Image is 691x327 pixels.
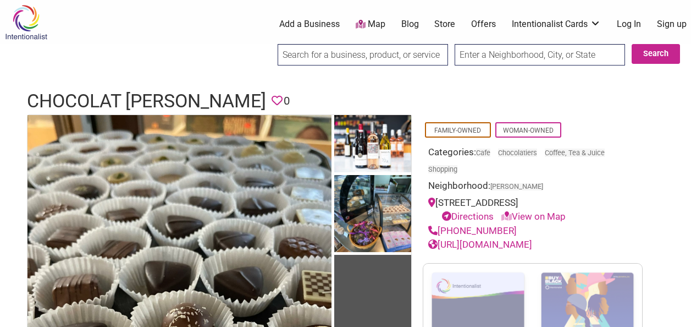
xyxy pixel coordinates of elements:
span: [PERSON_NAME] [490,183,543,190]
a: Intentionalist Cards [512,18,601,30]
a: Map [356,18,385,31]
a: Cafe [476,149,490,157]
a: Chocolatiers [498,149,537,157]
a: Woman-Owned [503,127,554,134]
a: Sign up [657,18,687,30]
button: Search [632,44,680,64]
h1: Chocolat [PERSON_NAME] [27,88,266,115]
a: Add a Business [279,18,340,30]
a: Family-Owned [434,127,481,134]
div: Neighborhood: [428,179,637,196]
a: Offers [471,18,496,30]
a: [URL][DOMAIN_NAME] [428,239,532,250]
a: View on Map [501,211,566,222]
div: [STREET_ADDRESS] [428,196,637,224]
a: Blog [401,18,419,30]
div: Categories: [428,145,637,179]
a: [PHONE_NUMBER] [428,225,517,236]
input: Search for a business, product, or service [278,44,448,66]
a: Store [434,18,455,30]
a: Coffee, Tea & Juice [545,149,605,157]
a: Log In [617,18,641,30]
a: Directions [442,211,494,222]
input: Enter a Neighborhood, City, or State [455,44,625,66]
span: 0 [284,92,290,110]
a: Shopping [428,165,457,173]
